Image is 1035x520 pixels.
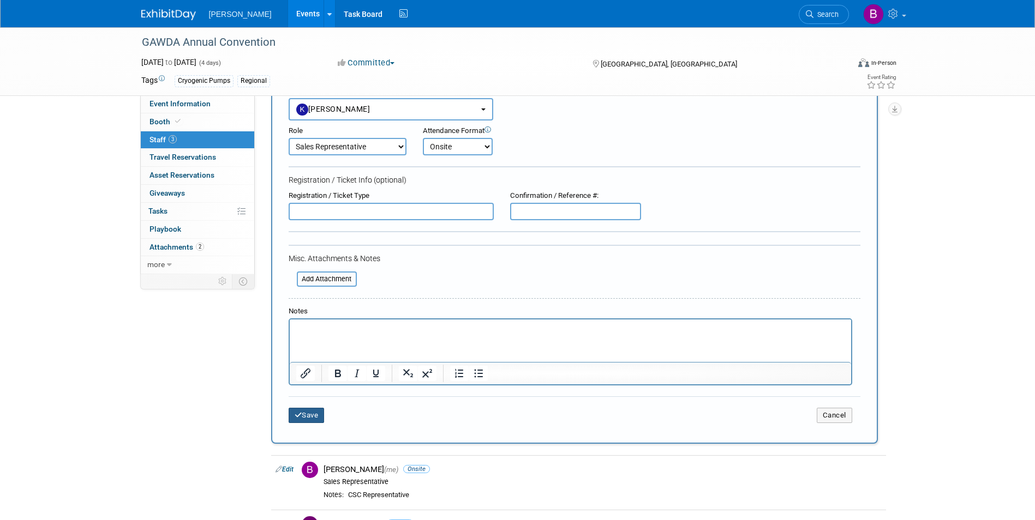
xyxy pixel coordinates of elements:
div: Cryogenic Pumps [175,75,234,87]
div: Registration / Ticket Info (optional) [289,174,860,185]
span: [GEOGRAPHIC_DATA], [GEOGRAPHIC_DATA] [601,60,737,68]
button: Underline [367,366,385,381]
iframe: Rich Text Area [290,319,851,362]
button: Italic [348,366,366,381]
button: Committed [334,57,399,69]
span: Playbook [149,225,181,233]
span: (me) [384,465,398,474]
a: Giveaways [141,185,254,202]
a: Attachments2 [141,239,254,256]
img: Brad Gholson [863,4,884,25]
span: [PERSON_NAME] [209,10,272,19]
span: Giveaways [149,189,185,197]
a: more [141,256,254,274]
span: Asset Reservations [149,171,214,179]
a: Edit [276,465,294,473]
img: Format-Inperson.png [858,58,869,67]
div: Notes: [324,491,344,499]
a: Travel Reservations [141,149,254,166]
span: [DATE] [DATE] [141,58,196,66]
span: (4 days) [198,59,221,66]
div: Event Rating [866,75,896,80]
td: Personalize Event Tab Strip [213,274,232,288]
button: Bold [328,366,347,381]
span: 2 [196,243,204,251]
div: Notes [289,306,852,317]
span: Travel Reservations [149,153,216,161]
span: Tasks [148,207,167,215]
a: Staff3 [141,131,254,149]
span: more [147,260,165,269]
td: Tags [141,75,165,87]
span: Attachments [149,243,204,251]
button: [PERSON_NAME] [289,98,493,120]
div: Regional [237,75,270,87]
a: Playbook [141,221,254,238]
span: to [164,58,174,66]
button: Insert/edit link [296,366,315,381]
a: Booth [141,113,254,131]
div: Registration / Ticket Type [289,191,494,201]
div: Event Format [785,57,897,73]
button: Bullet list [469,366,488,381]
div: Sales Representative [324,477,882,486]
a: Asset Reservations [141,167,254,184]
div: Confirmation / Reference #: [510,191,641,201]
div: Role [289,126,406,136]
a: Search [799,5,849,24]
button: Numbered list [450,366,469,381]
i: Booth reservation complete [175,118,181,124]
div: GAWDA Annual Convention [138,33,833,52]
span: Staff [149,135,177,144]
button: Subscript [399,366,417,381]
button: Cancel [817,408,852,423]
span: Search [813,10,839,19]
div: CSC Representative [348,491,882,500]
div: In-Person [871,59,896,67]
button: Superscript [418,366,436,381]
span: Onsite [403,465,430,473]
td: Toggle Event Tabs [232,274,254,288]
span: Event Information [149,99,211,108]
div: [PERSON_NAME] [324,464,882,475]
img: B.jpg [302,462,318,478]
a: Event Information [141,95,254,113]
div: Attendance Format [423,126,554,136]
span: 3 [169,135,177,143]
img: ExhibitDay [141,9,196,20]
button: Save [289,408,325,423]
span: [PERSON_NAME] [296,105,370,113]
a: Tasks [141,203,254,220]
span: Booth [149,117,183,126]
div: Misc. Attachments & Notes [289,253,860,264]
